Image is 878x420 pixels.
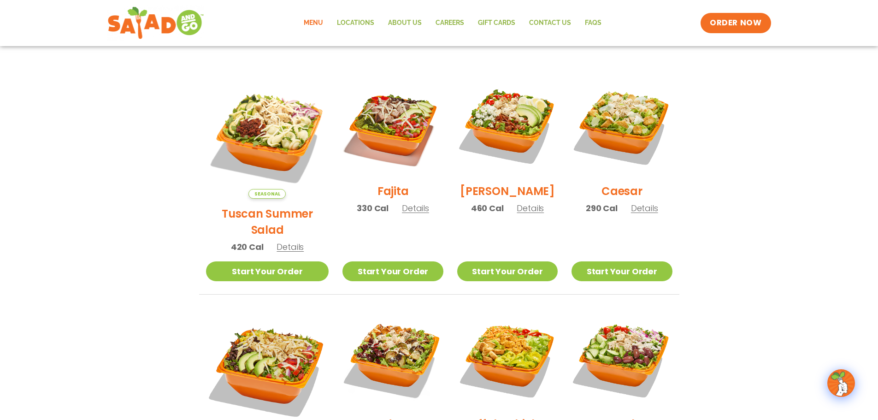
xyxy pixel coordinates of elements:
[342,76,443,176] img: Product photo for Fajita Salad
[429,12,471,34] a: Careers
[471,202,504,214] span: 460 Cal
[578,12,608,34] a: FAQs
[457,76,558,176] img: Product photo for Cobb Salad
[457,308,558,409] img: Product photo for Buffalo Chicken Salad
[206,76,329,199] img: Product photo for Tuscan Summer Salad
[357,202,389,214] span: 330 Cal
[377,183,409,199] h2: Fajita
[231,241,264,253] span: 420 Cal
[701,13,771,33] a: ORDER NOW
[517,202,544,214] span: Details
[460,183,555,199] h2: [PERSON_NAME]
[457,261,558,281] a: Start Your Order
[710,18,761,29] span: ORDER NOW
[206,261,329,281] a: Start Your Order
[572,308,672,409] img: Product photo for Greek Salad
[248,189,286,199] span: Seasonal
[330,12,381,34] a: Locations
[342,261,443,281] a: Start Your Order
[572,76,672,176] img: Product photo for Caesar Salad
[402,202,429,214] span: Details
[107,5,205,41] img: new-SAG-logo-768×292
[381,12,429,34] a: About Us
[828,370,854,396] img: wpChatIcon
[297,12,608,34] nav: Menu
[572,261,672,281] a: Start Your Order
[297,12,330,34] a: Menu
[631,202,658,214] span: Details
[471,12,522,34] a: GIFT CARDS
[206,206,329,238] h2: Tuscan Summer Salad
[277,241,304,253] span: Details
[586,202,618,214] span: 290 Cal
[342,308,443,409] img: Product photo for Roasted Autumn Salad
[522,12,578,34] a: Contact Us
[601,183,642,199] h2: Caesar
